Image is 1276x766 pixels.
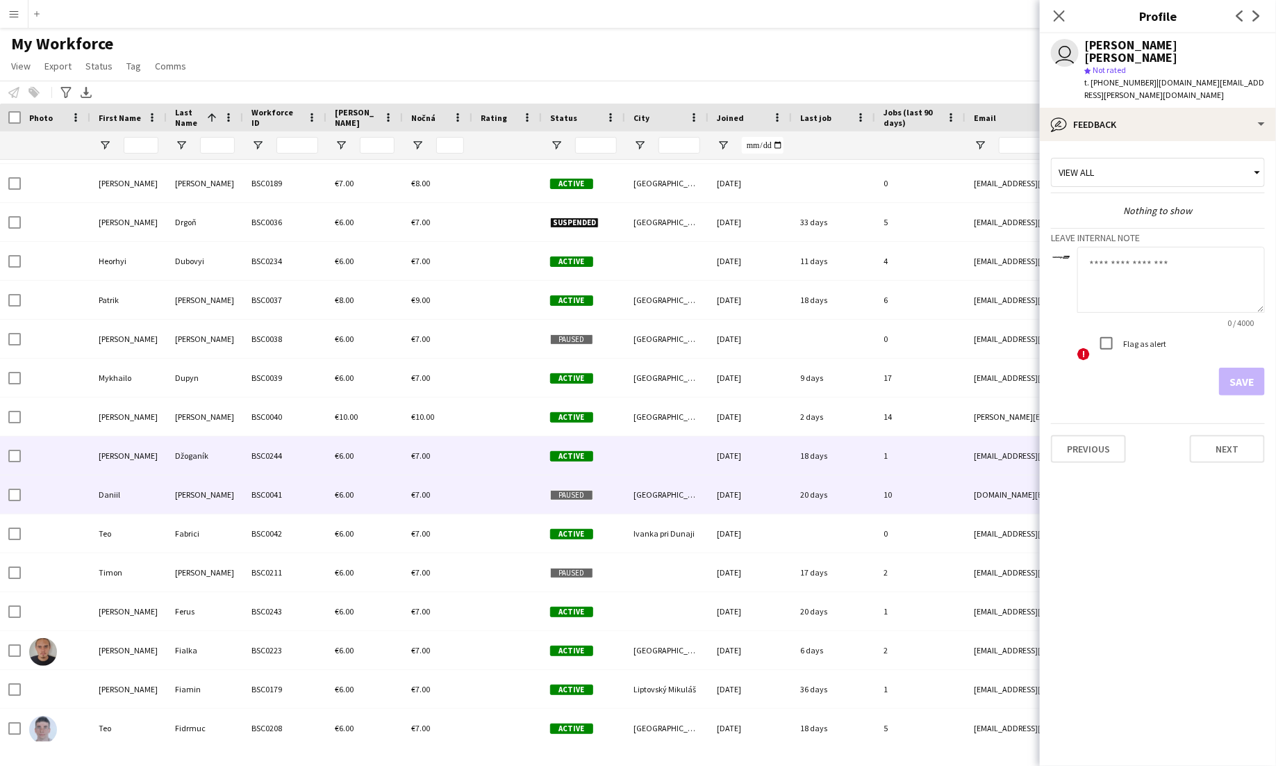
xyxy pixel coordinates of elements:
[243,281,326,319] div: BSC0037
[966,592,1243,630] div: [EMAIL_ADDRESS][DOMAIN_NAME]
[709,709,792,747] div: [DATE]
[792,592,875,630] div: 20 days
[335,373,354,383] span: €6.00
[411,528,430,539] span: €7.00
[251,107,301,128] span: Workforce ID
[792,203,875,241] div: 33 days
[167,320,243,358] div: [PERSON_NAME]
[411,567,430,578] span: €7.00
[411,606,430,617] span: €7.00
[709,475,792,514] div: [DATE]
[411,217,430,227] span: €7.00
[966,631,1243,669] div: [EMAIL_ADDRESS][DOMAIN_NAME]
[875,281,966,319] div: 6
[709,203,792,241] div: [DATE]
[966,164,1243,202] div: [EMAIL_ADDRESS][DOMAIN_NAME]
[966,203,1243,241] div: [EMAIL_ADDRESS][DOMAIN_NAME]
[251,139,264,152] button: Open Filter Menu
[875,359,966,397] div: 17
[875,709,966,747] div: 5
[411,178,430,188] span: €8.00
[875,553,966,592] div: 2
[411,723,430,733] span: €7.00
[792,475,875,514] div: 20 days
[1190,435,1265,463] button: Next
[90,242,167,280] div: Heorhyi
[90,514,167,553] div: Teo
[625,203,709,241] div: [GEOGRAPHIC_DATA]
[167,437,243,475] div: Džoganík
[550,724,593,734] span: Active
[709,281,792,319] div: [DATE]
[550,451,593,462] span: Active
[875,203,966,241] div: 5
[243,359,326,397] div: BSC0039
[875,475,966,514] div: 10
[709,437,792,475] div: [DATE]
[167,514,243,553] div: Fabrici
[335,489,354,500] span: €6.00
[90,320,167,358] div: [PERSON_NAME]
[966,475,1243,514] div: [DOMAIN_NAME][EMAIL_ADDRESS][PERSON_NAME][DOMAIN_NAME]
[90,592,167,630] div: [PERSON_NAME]
[167,359,243,397] div: Dupyn
[658,137,700,154] input: City Filter Input
[121,57,147,75] a: Tag
[1084,39,1265,64] div: [PERSON_NAME] [PERSON_NAME]
[792,242,875,280] div: 11 days
[966,709,1243,747] div: [EMAIL_ADDRESS][DOMAIN_NAME]
[243,164,326,202] div: BSC0189
[335,723,354,733] span: €6.00
[1059,166,1094,179] span: View all
[550,373,593,384] span: Active
[243,242,326,280] div: BSC0234
[550,139,563,152] button: Open Filter Menu
[167,242,243,280] div: Dubovyi
[200,137,235,154] input: Last Name Filter Input
[625,475,709,514] div: [GEOGRAPHIC_DATA]
[335,684,354,694] span: €6.00
[792,670,875,708] div: 36 days
[335,450,354,461] span: €6.00
[335,645,354,655] span: €6.00
[276,137,318,154] input: Workforce ID Filter Input
[411,684,430,694] span: €7.00
[974,139,986,152] button: Open Filter Menu
[1040,108,1276,141] div: Feedback
[875,242,966,280] div: 4
[792,553,875,592] div: 17 days
[411,139,424,152] button: Open Filter Menu
[436,137,464,154] input: Nočná Filter Input
[29,113,53,123] span: Photo
[411,645,430,655] span: €7.00
[167,398,243,436] div: [PERSON_NAME]
[90,164,167,202] div: [PERSON_NAME]
[243,514,326,553] div: BSC0042
[550,256,593,267] span: Active
[90,359,167,397] div: Mykhailo
[175,107,201,128] span: Last Name
[335,139,347,152] button: Open Filter Menu
[633,113,649,123] span: City
[550,529,593,539] span: Active
[1084,77,1264,100] span: | [DOMAIN_NAME][EMAIL_ADDRESS][PERSON_NAME][DOMAIN_NAME]
[1077,348,1090,361] span: !
[243,437,326,475] div: BSC0244
[90,281,167,319] div: Patrik
[167,203,243,241] div: Drgoň
[709,398,792,436] div: [DATE]
[550,412,593,423] span: Active
[792,631,875,669] div: 6 days
[411,373,430,383] span: €7.00
[29,716,57,744] img: Teo Fidrmuc
[709,164,792,202] div: [DATE]
[90,553,167,592] div: Timon
[335,295,354,305] span: €8.00
[966,514,1243,553] div: [EMAIL_ADDRESS][DOMAIN_NAME]
[335,606,354,617] span: €6.00
[411,411,434,422] span: €10.00
[90,631,167,669] div: [PERSON_NAME]
[167,709,243,747] div: Fidrmuc
[625,164,709,202] div: [GEOGRAPHIC_DATA]
[709,514,792,553] div: [DATE]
